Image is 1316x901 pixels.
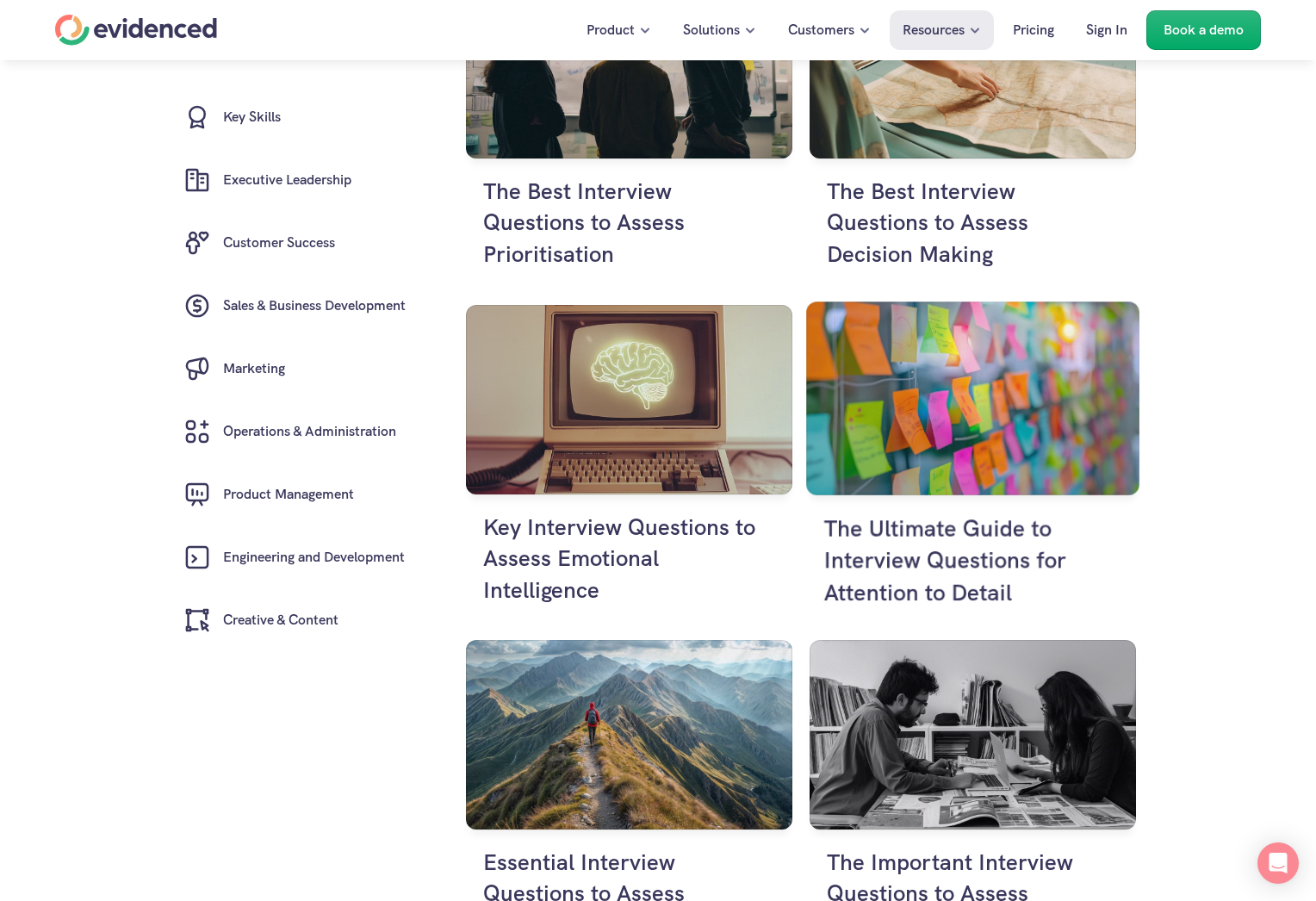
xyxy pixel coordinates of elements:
[466,305,792,494] img: Computer showing a brain
[788,19,854,41] p: Customers
[824,513,1122,608] h4: The Ultimate Guide to Interview Questions for Attention to Detail
[806,301,1139,494] img: Post it notes - quality checks
[466,305,792,623] a: Computer showing a brainKey Interview Questions to Assess Emotional Intelligence
[827,176,1119,270] h4: The Best Interview Questions to Assess Decision Making
[903,19,965,41] p: Resources
[223,233,335,255] h6: Customer Success
[587,19,635,41] p: Product
[223,295,406,318] h6: Sales & Business Development
[167,401,419,463] a: Operations & Administration
[167,86,419,149] a: Key Skills
[223,107,281,129] h6: Key Skills
[223,610,338,632] h6: Creative & Content
[483,512,775,606] h4: Key Interview Questions to Assess Emotional Intelligence
[1073,10,1140,50] a: Sign In
[223,358,285,381] h6: Marketing
[223,547,405,569] h6: Engineering and Development
[683,19,740,41] p: Solutions
[55,15,217,46] a: Home
[1257,842,1299,884] div: Open Intercom Messenger
[1164,19,1244,41] p: Book a demo
[167,149,419,212] a: Executive Leadership
[223,421,396,444] h6: Operations & Administration
[1146,10,1261,50] a: Book a demo
[483,176,775,270] h4: The Best Interview Questions to Assess Prioritisation
[466,640,792,830] img: A hiker adapting to challenges in the mountains
[806,301,1139,626] a: Post it notes - quality checksThe Ultimate Guide to Interview Questions for Attention to Detail
[167,212,419,275] a: Customer Success
[167,338,419,401] a: Marketing
[1000,10,1067,50] a: Pricing
[223,484,354,506] h6: Product Management
[167,275,419,338] a: Sales & Business Development
[1086,19,1127,41] p: Sign In
[167,526,419,589] a: Engineering and Development
[810,640,1136,830] img: Two people collaborating
[167,463,419,526] a: Product Management
[1013,19,1054,41] p: Pricing
[167,589,419,652] a: Creative & Content
[223,170,351,192] h6: Executive Leadership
